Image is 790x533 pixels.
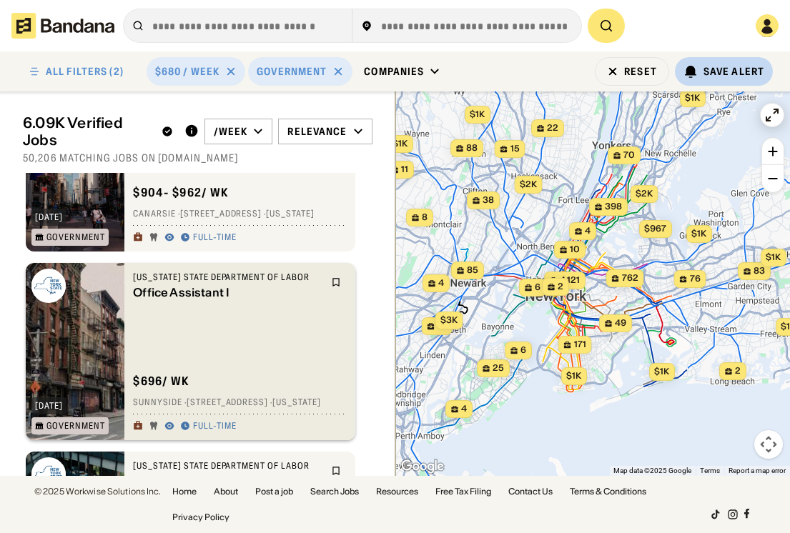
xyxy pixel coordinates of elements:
span: $1k [654,366,669,377]
span: $967 [644,223,666,234]
span: 2 [558,281,563,293]
div: Reset [624,66,657,76]
div: Full-time [193,421,237,432]
a: Resources [376,487,418,496]
span: 4 [585,225,591,237]
div: Relevance [287,125,347,138]
div: Save Alert [703,65,764,78]
span: 8 [422,211,428,224]
span: $1k [691,228,706,239]
span: 70 [623,149,635,161]
div: /week [214,125,248,138]
div: ALL FILTERS (2) [46,66,124,76]
div: Intensive Case Manager [133,474,322,488]
span: $1k [685,92,700,103]
span: $1k [470,109,485,119]
a: Post a job [255,487,293,496]
span: 6 [520,344,526,357]
span: 25 [493,362,504,374]
div: $ 904 - $962 / wk [133,185,228,200]
a: Home [172,487,197,496]
a: Terms (opens in new tab) [700,467,720,474]
div: [DATE] [35,402,63,410]
span: 4 [461,403,467,415]
span: 88 [466,142,478,154]
span: 11 [401,164,408,176]
span: 22 [547,122,558,134]
span: 398 [605,201,622,213]
span: $2k [635,188,652,199]
img: New York State Department of Labor logo [31,457,66,492]
span: 4,121 [560,274,580,287]
a: Free Tax Filing [435,487,491,496]
a: Privacy Policy [172,513,229,522]
span: $3k [440,314,457,325]
div: [US_STATE] State Department of Labor [133,460,322,472]
span: 4 [438,277,444,289]
span: 10 [570,244,580,256]
span: $1k [766,251,781,262]
span: 6 [535,282,540,294]
div: Full-time [193,232,237,244]
div: 6.09K Verified Jobs [23,114,173,149]
div: Companies [364,65,424,78]
span: $1k [392,138,408,149]
img: New York State Department of Labor logo [31,269,66,303]
div: Canarsie · [STREET_ADDRESS] · [US_STATE] [133,209,347,220]
a: About [214,487,238,496]
span: 15 [510,143,519,155]
div: Office Assistant I [133,286,322,299]
span: $2k [519,179,536,189]
span: 762 [621,272,638,284]
div: $ 696 / wk [133,374,189,389]
span: 85 [467,264,478,277]
div: Sunnyside · [STREET_ADDRESS] · [US_STATE] [133,397,347,409]
span: $1k [566,370,581,381]
span: 171 [573,339,586,351]
span: 49 [615,317,626,329]
span: Map data ©2025 Google [613,467,691,474]
img: Google [399,457,446,476]
span: 76 [689,273,700,285]
div: © 2025 Workwise Solutions Inc. [34,487,161,496]
div: 50,206 matching jobs on [DOMAIN_NAME] [23,151,372,164]
span: 83 [754,265,765,277]
div: Government [257,65,327,78]
div: $680 / week [155,65,219,78]
div: Government [46,233,105,241]
a: Terms & Conditions [570,487,646,496]
span: 2 [735,365,741,377]
div: [US_STATE] State Department of Labor [133,272,322,283]
div: Government [46,422,105,430]
a: Search Jobs [310,487,359,496]
div: grid [23,173,372,484]
img: Bandana logotype [11,13,114,39]
a: Contact Us [508,487,553,496]
a: Open this area in Google Maps (opens a new window) [399,457,446,476]
div: [DATE] [35,213,63,221]
span: 38 [483,194,494,206]
a: Report a map error [729,467,786,474]
button: Map camera controls [754,430,783,459]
